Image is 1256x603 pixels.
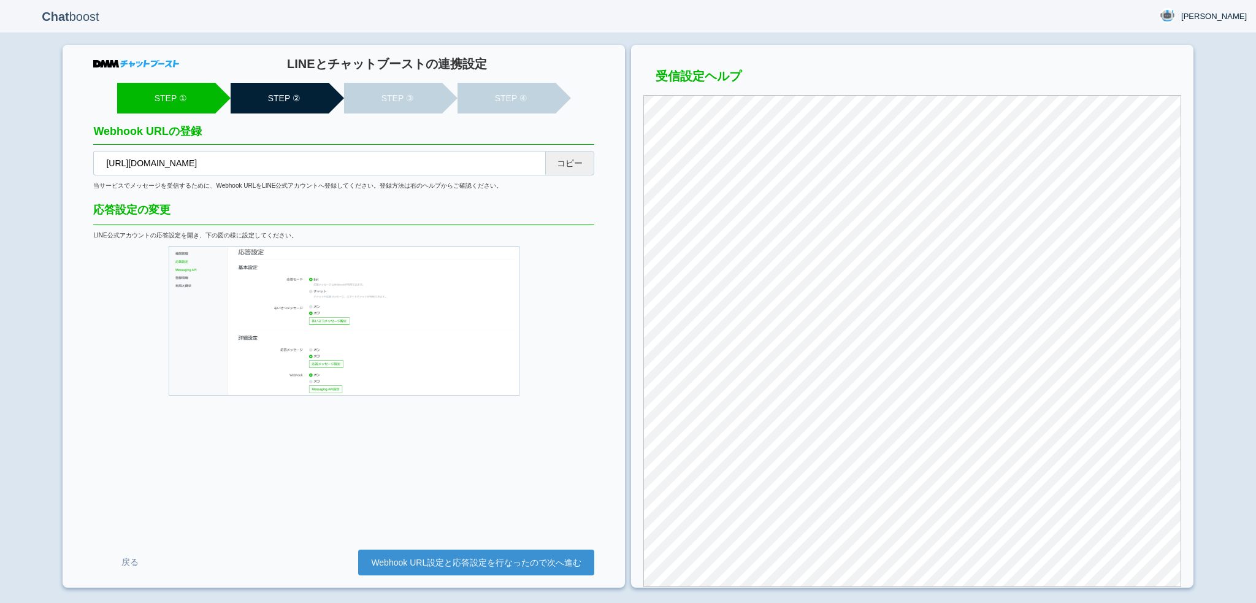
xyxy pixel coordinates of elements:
h3: 受信設定ヘルプ [643,69,1181,89]
div: 当サービスでメッセージを受信するために、Webhook URLをLINE公式アカウントへ登録してください。登録方法は右のヘルプからご確認ください。 [93,182,594,190]
div: LINE公式アカウントの応答設定を開き、下の図の様に設定してください。 [93,231,594,240]
li: STEP ① [117,83,215,113]
b: Chat [42,10,69,23]
h1: LINEとチャットブーストの連携設定 [179,57,594,71]
div: 応答設定の変更 [93,202,594,225]
h2: Webhook URLの登録 [93,126,594,145]
img: DMMチャットブースト [93,60,179,67]
img: User Image [1160,8,1175,23]
a: Webhook URL設定と応答設定を行なったので次へ進む [358,550,594,575]
li: STEP ④ [458,83,556,113]
li: STEP ② [231,83,329,113]
button: コピー [545,151,594,175]
p: boost [9,1,132,32]
span: [PERSON_NAME] [1181,10,1247,23]
li: STEP ③ [344,83,442,113]
img: LINE公式アカウント応答設定 [169,246,519,396]
a: 戻る [93,551,167,574]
